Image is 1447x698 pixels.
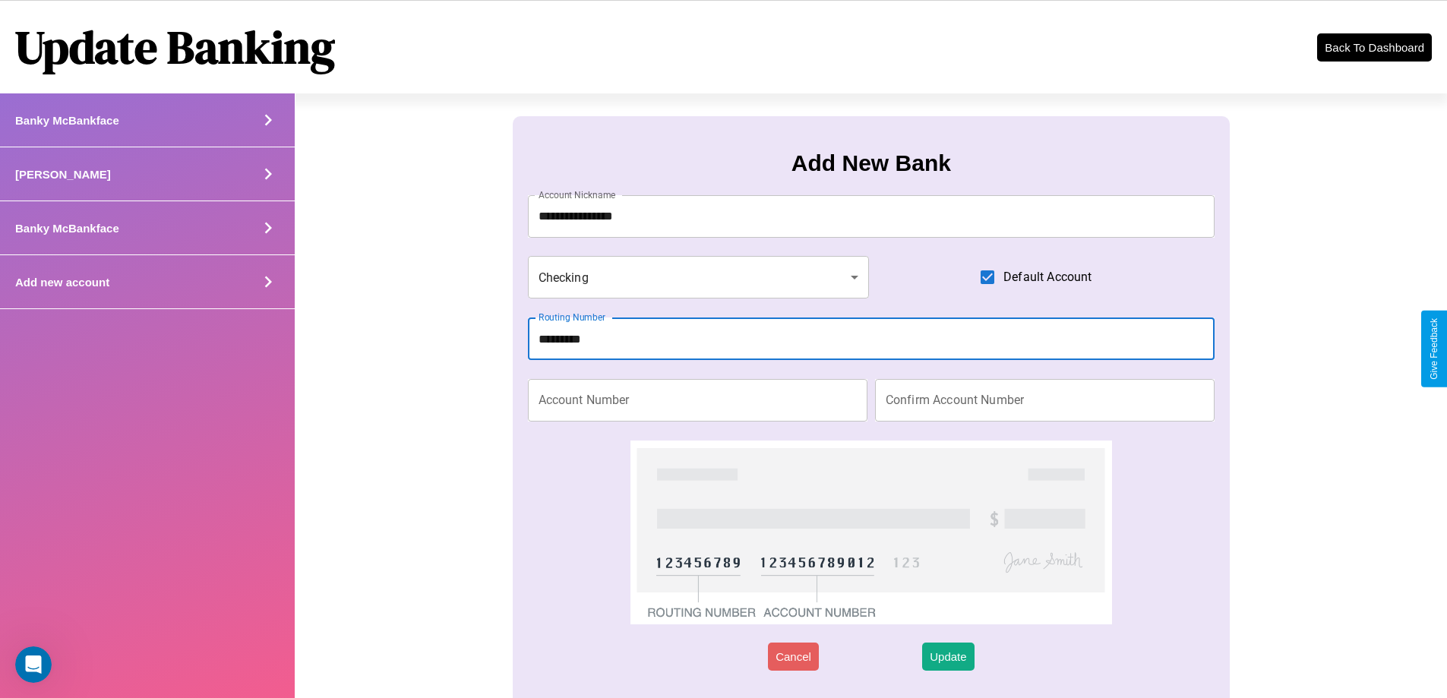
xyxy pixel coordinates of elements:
[768,643,819,671] button: Cancel
[1003,268,1092,286] span: Default Account
[1429,318,1439,380] div: Give Feedback
[922,643,974,671] button: Update
[15,114,119,127] h4: Banky McBankface
[630,441,1111,624] img: check
[539,188,616,201] label: Account Nickname
[15,276,109,289] h4: Add new account
[791,150,951,176] h3: Add New Bank
[15,646,52,683] iframe: Intercom live chat
[15,222,119,235] h4: Banky McBankface
[1317,33,1432,62] button: Back To Dashboard
[539,311,605,324] label: Routing Number
[15,16,335,78] h1: Update Banking
[528,256,870,298] div: Checking
[15,168,111,181] h4: [PERSON_NAME]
